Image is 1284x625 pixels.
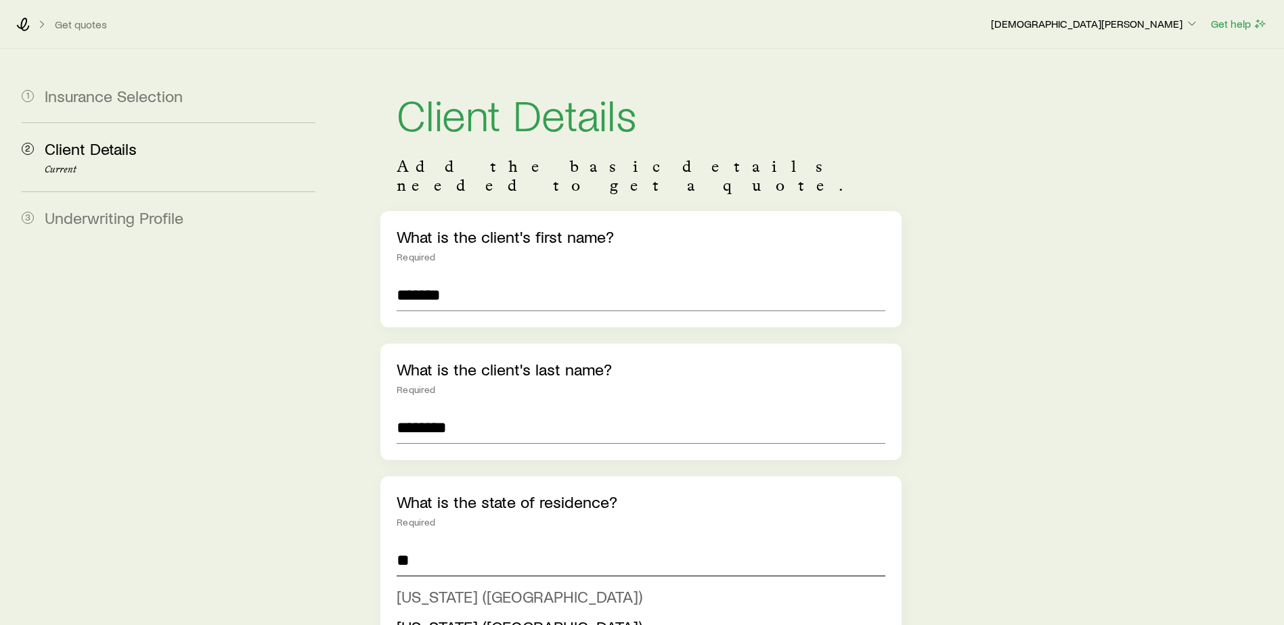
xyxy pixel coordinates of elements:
[397,384,885,395] div: Required
[397,360,885,379] p: What is the client's last name?
[45,164,315,175] p: Current
[991,17,1199,30] p: [DEMOGRAPHIC_DATA][PERSON_NAME]
[397,492,885,511] p: What is the state of residence?
[45,208,183,227] span: Underwriting Profile
[45,139,137,158] span: Client Details
[990,16,1199,32] button: [DEMOGRAPHIC_DATA][PERSON_NAME]
[397,582,877,612] li: Michigan (MI)
[22,143,34,155] span: 2
[397,92,885,135] h1: Client Details
[397,252,885,262] div: Required
[397,586,642,606] span: [US_STATE] ([GEOGRAPHIC_DATA])
[22,90,34,102] span: 1
[397,227,885,246] p: What is the client's first name?
[54,18,108,31] button: Get quotes
[1210,16,1268,32] button: Get help
[397,157,885,195] p: Add the basic details needed to get a quote.
[397,517,885,528] div: Required
[45,86,183,106] span: Insurance Selection
[22,212,34,224] span: 3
